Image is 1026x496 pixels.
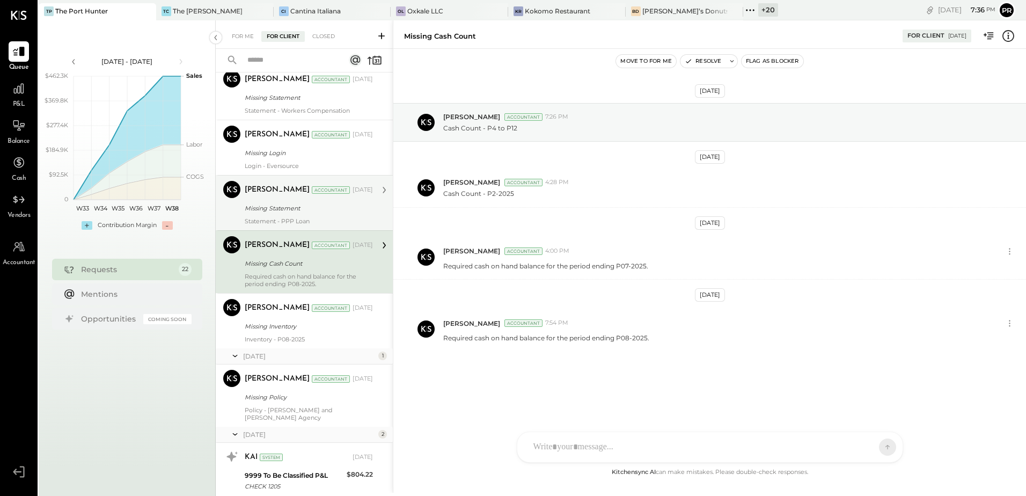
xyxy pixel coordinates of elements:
div: [DATE] - [DATE] [82,57,173,66]
span: Balance [8,137,30,147]
div: [PERSON_NAME]’s Donuts [642,6,727,16]
div: 2 [378,430,387,439]
div: Missing Login [245,148,370,158]
div: + 20 [758,3,778,17]
div: [DATE] [948,32,966,40]
div: [DATE] [353,186,373,194]
button: Move to for me [616,55,676,68]
div: [PERSON_NAME] [245,303,310,313]
div: [DATE] [695,288,725,302]
a: Cash [1,152,37,184]
div: For Client [261,31,305,42]
div: 9999 To Be Classified P&L [245,470,343,481]
div: Requests [81,264,173,275]
div: Statement - Workers Compensation [245,107,373,114]
a: Vendors [1,189,37,221]
div: Kokomo Restaurant [525,6,590,16]
div: Mentions [81,289,186,300]
text: $369.8K [45,97,68,104]
div: Login - Eversource [245,162,373,170]
div: + [82,221,92,230]
div: [DATE] [243,352,376,361]
div: TC [162,6,171,16]
div: [DATE] [353,453,373,462]
span: [PERSON_NAME] [443,112,500,121]
span: [PERSON_NAME] [443,319,500,328]
div: Accountant [504,113,543,121]
div: BD [631,6,641,16]
div: [PERSON_NAME] [245,74,310,85]
button: Flag as Blocker [742,55,803,68]
div: Accountant [312,186,350,194]
div: Opportunities [81,313,138,324]
div: [DATE] [353,75,373,84]
div: [PERSON_NAME] [245,240,310,251]
button: Resolve [680,55,725,68]
span: Vendors [8,211,31,221]
text: W37 [148,205,160,212]
div: [PERSON_NAME] [245,129,310,140]
div: [DATE] [695,84,725,98]
div: [PERSON_NAME] [245,374,310,384]
div: Inventory - P08-2025 [245,335,373,343]
a: Accountant [1,237,37,268]
span: Accountant [3,258,35,268]
div: [DATE] [695,216,725,230]
div: Accountant [504,319,543,327]
div: Coming Soon [143,314,192,324]
div: Policy - [PERSON_NAME] and [PERSON_NAME] Agency [245,406,373,421]
text: W36 [129,205,143,212]
a: P&L [1,78,37,110]
div: CHECK 1205 [245,481,343,492]
div: Accountant [312,242,350,249]
div: Missing Inventory [245,321,370,332]
p: Cash Count - P2-2025 [443,189,514,198]
div: Accountant [312,304,350,312]
div: Required cash on hand balance for the period ending P08-2025. [245,273,373,288]
div: Statement - PPP Loan [245,217,373,225]
div: Cantina Italiana [290,6,341,16]
div: TP [44,6,54,16]
div: Closed [307,31,340,42]
div: Missing Cash Count [404,31,476,41]
div: Accountant [312,375,350,383]
div: [DATE] [353,375,373,383]
span: 4:28 PM [545,178,569,187]
span: [PERSON_NAME] [443,246,500,256]
div: KR [514,6,523,16]
text: $462.3K [45,72,68,79]
div: [PERSON_NAME] [245,185,310,195]
text: 0 [64,195,68,203]
text: W34 [93,205,107,212]
div: [DATE] [353,130,373,139]
div: Accountant [504,247,543,255]
div: OL [396,6,406,16]
div: The [PERSON_NAME] [173,6,243,16]
div: [DATE] [353,241,373,250]
text: $277.4K [46,121,68,129]
span: Queue [9,63,29,72]
div: - [162,221,173,230]
span: [PERSON_NAME] [443,178,500,187]
div: Accountant [312,76,350,83]
div: [DATE] [695,150,725,164]
div: 22 [179,263,192,276]
div: Missing Statement [245,92,370,103]
a: Balance [1,115,37,147]
div: [DATE] [938,5,995,15]
div: 1 [378,352,387,360]
span: P&L [13,100,25,110]
text: $184.9K [46,146,68,154]
div: [DATE] [353,304,373,312]
p: Cash Count - P4 to P12 [443,123,517,133]
div: Accountant [504,179,543,186]
button: Pr [998,2,1015,19]
span: Cash [12,174,26,184]
div: The Port Hunter [55,6,108,16]
div: For Me [226,31,259,42]
text: W33 [76,205,89,212]
text: Labor [186,141,202,148]
div: Contribution Margin [98,221,157,230]
div: Missing Cash Count [245,258,370,269]
text: $92.5K [49,171,68,178]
